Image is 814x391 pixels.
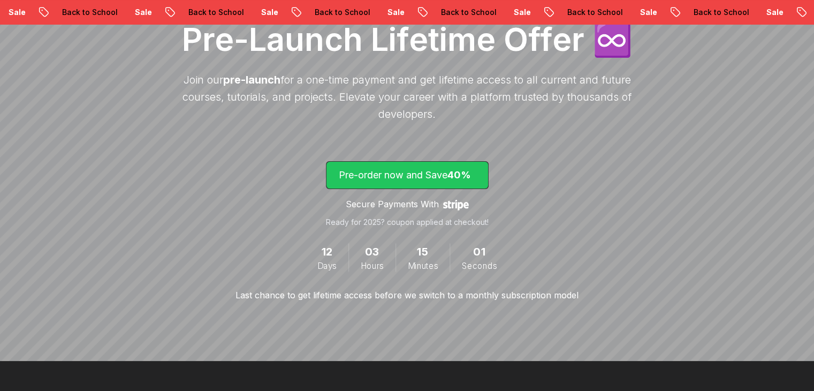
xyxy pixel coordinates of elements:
[408,260,438,272] span: Minutes
[559,7,632,18] p: Back to School
[632,7,666,18] p: Sale
[346,198,439,210] p: Secure Payments With
[235,289,579,302] p: Last chance to get lifetime access before we switch to a monthly subscription model
[223,73,280,86] span: pre-launch
[326,217,489,228] p: Ready for 2025? coupon applied at checkout!
[462,260,497,272] span: Seconds
[54,7,126,18] p: Back to School
[177,71,637,123] p: Join our for a one-time payment and get lifetime access to all current and future courses, tutori...
[180,7,253,18] p: Back to School
[365,244,380,260] span: 3 Hours
[758,7,792,18] p: Sale
[317,260,337,272] span: Days
[447,169,471,181] span: 40%
[126,7,161,18] p: Sale
[361,260,384,272] span: Hours
[505,7,539,18] p: Sale
[417,244,429,260] span: 15 Minutes
[473,244,485,260] span: 1 Seconds
[685,7,758,18] p: Back to School
[306,7,379,18] p: Back to School
[379,7,413,18] p: Sale
[432,7,505,18] p: Back to School
[326,161,489,228] a: lifetime-access
[321,244,332,260] span: 12 Days
[339,168,476,183] p: Pre-order now and Save
[253,7,287,18] p: Sale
